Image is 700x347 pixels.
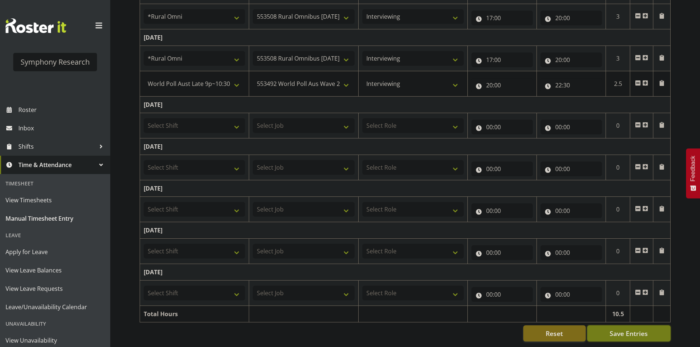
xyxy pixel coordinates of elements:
[606,239,630,264] td: 0
[471,11,533,25] input: Click to select...
[18,104,107,115] span: Roster
[541,203,602,218] input: Click to select...
[690,156,696,181] span: Feedback
[18,123,107,134] span: Inbox
[541,162,602,176] input: Click to select...
[6,301,105,312] span: Leave/Unavailability Calendar
[2,316,108,331] div: Unavailability
[606,281,630,306] td: 0
[523,325,586,341] button: Reset
[471,203,533,218] input: Click to select...
[2,228,108,243] div: Leave
[140,264,671,281] td: [DATE]
[6,195,105,206] span: View Timesheets
[471,287,533,302] input: Click to select...
[606,4,630,29] td: 3
[2,298,108,316] a: Leave/Unavailability Calendar
[541,287,602,302] input: Click to select...
[140,222,671,239] td: [DATE]
[18,141,96,152] span: Shifts
[471,78,533,93] input: Click to select...
[2,261,108,279] a: View Leave Balances
[140,138,671,155] td: [DATE]
[541,78,602,93] input: Click to select...
[140,29,671,46] td: [DATE]
[2,243,108,261] a: Apply for Leave
[471,162,533,176] input: Click to select...
[18,159,96,170] span: Time & Attendance
[2,279,108,298] a: View Leave Requests
[2,209,108,228] a: Manual Timesheet Entry
[140,180,671,197] td: [DATE]
[6,18,66,33] img: Rosterit website logo
[541,120,602,134] input: Click to select...
[610,329,648,338] span: Save Entries
[587,325,671,341] button: Save Entries
[6,265,105,276] span: View Leave Balances
[2,191,108,209] a: View Timesheets
[686,148,700,198] button: Feedback - Show survey
[606,306,630,322] td: 10.5
[541,53,602,67] input: Click to select...
[471,245,533,260] input: Click to select...
[21,57,90,68] div: Symphony Research
[546,329,563,338] span: Reset
[541,245,602,260] input: Click to select...
[6,213,105,224] span: Manual Timesheet Entry
[2,176,108,191] div: Timesheet
[606,71,630,97] td: 2.5
[606,197,630,222] td: 0
[471,53,533,67] input: Click to select...
[6,283,105,294] span: View Leave Requests
[6,246,105,257] span: Apply for Leave
[541,11,602,25] input: Click to select...
[606,113,630,138] td: 0
[606,155,630,180] td: 0
[471,120,533,134] input: Click to select...
[140,97,671,113] td: [DATE]
[606,46,630,71] td: 3
[140,306,249,322] td: Total Hours
[6,335,105,346] span: View Unavailability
